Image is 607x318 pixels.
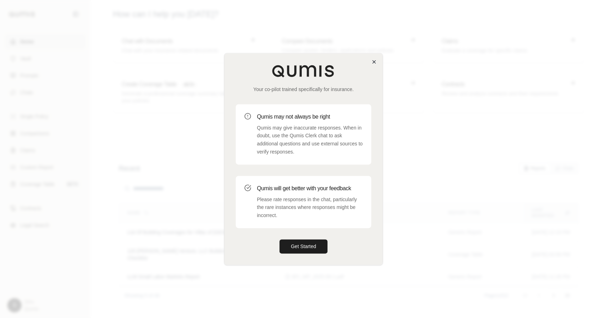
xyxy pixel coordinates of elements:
h3: Qumis may not always be right [257,113,363,121]
p: Please rate responses in the chat, particularly the rare instances where responses might be incor... [257,196,363,220]
h3: Qumis will get better with your feedback [257,184,363,193]
p: Qumis may give inaccurate responses. When in doubt, use the Qumis Clerk chat to ask additional qu... [257,124,363,156]
button: Get Started [280,239,327,253]
img: Qumis Logo [272,65,335,77]
p: Your co-pilot trained specifically for insurance. [236,86,371,93]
